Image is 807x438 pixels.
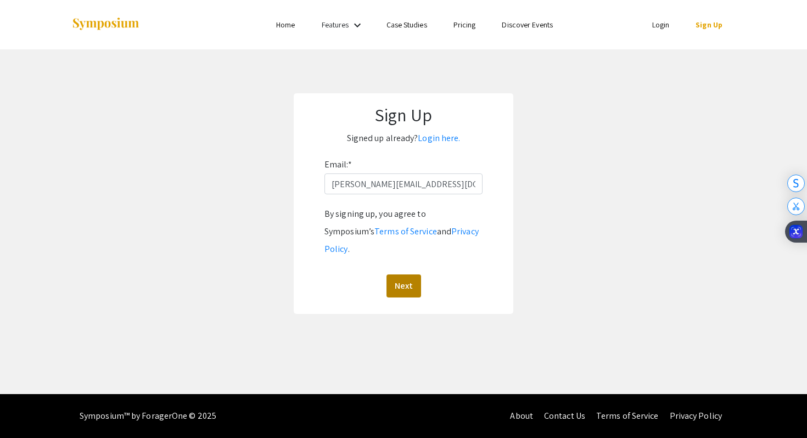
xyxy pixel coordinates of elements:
a: Case Studies [386,20,427,30]
img: Symposium by ForagerOne [71,17,140,32]
mat-icon: Expand Features list [351,19,364,32]
a: Home [276,20,295,30]
a: Discover Events [502,20,553,30]
a: Contact Us [544,410,585,422]
div: Symposium™ by ForagerOne © 2025 [80,394,216,438]
div: By signing up, you agree to Symposium’s and . [324,205,483,258]
a: Terms of Service [374,226,437,237]
button: Next [386,274,421,297]
a: Pricing [453,20,476,30]
p: Signed up already? [305,130,502,147]
a: Privacy Policy [324,226,479,255]
iframe: Chat [8,389,47,430]
label: Email: [324,156,352,173]
h1: Sign Up [305,104,502,125]
a: Sign Up [696,20,722,30]
a: Features [322,20,349,30]
a: Login here. [418,132,460,144]
a: Login [652,20,670,30]
a: About [510,410,533,422]
a: Privacy Policy [670,410,722,422]
a: Terms of Service [596,410,659,422]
